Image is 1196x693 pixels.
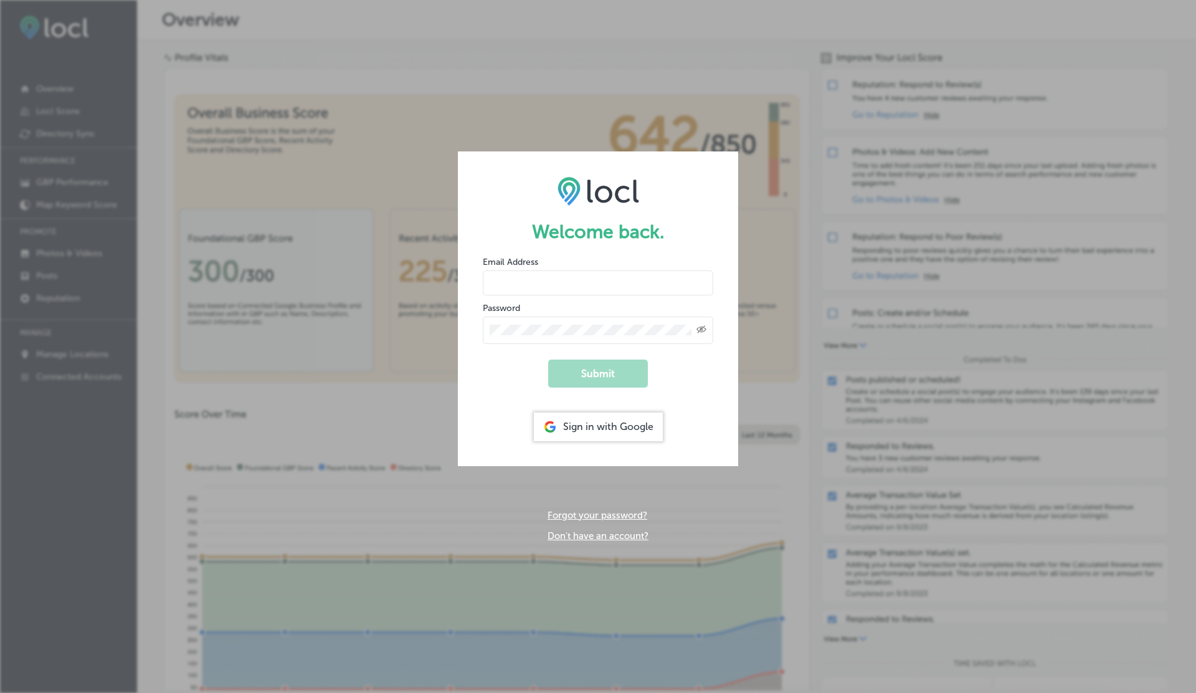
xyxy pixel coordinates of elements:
a: Don't have an account? [548,530,648,542]
img: LOCL logo [558,176,639,205]
button: Submit [548,360,648,388]
label: Password [483,303,520,313]
div: Sign in with Google [534,413,663,441]
h1: Welcome back. [483,221,713,243]
span: Toggle password visibility [696,325,706,336]
label: Email Address [483,257,538,267]
a: Forgot your password? [548,510,647,521]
